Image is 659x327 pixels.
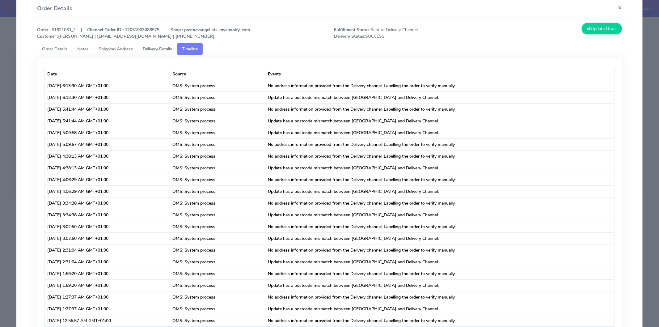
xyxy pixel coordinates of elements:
[170,291,265,303] td: OMS: System process
[45,291,170,303] td: [DATE] 1:27:37 AM GMT+01:00
[170,127,265,138] td: OMS: System process
[45,221,170,232] td: [DATE] 3:02:50 AM GMT+01:00
[45,91,170,103] td: [DATE] 6:13:30 AM GMT+01:00
[99,46,133,52] span: Shipping Address
[45,185,170,197] td: [DATE] 4:06:29 AM GMT+01:00
[182,46,198,52] span: Timeline
[334,27,370,33] strong: Fulfillment Status:
[45,303,170,315] td: [DATE] 1:27:37 AM GMT+01:00
[170,103,265,115] td: OMS: System process
[170,303,265,315] td: OMS: System process
[265,244,614,256] td: No address information provided from the Delivery channel. Labelling the order to verify manually
[170,91,265,103] td: OMS: System process
[77,46,89,52] span: Notes
[170,221,265,232] td: OMS: System process
[265,115,614,127] td: Update has a postcode mismatch between [GEOGRAPHIC_DATA] and Delivery Channel.
[45,174,170,185] td: [DATE] 4:06:29 AM GMT+01:00
[45,150,170,162] td: [DATE] 4:38:13 AM GMT+01:00
[37,43,622,55] ul: Tabs
[45,268,170,279] td: [DATE] 1:59:20 AM GMT+01:00
[265,197,614,209] td: No address information provided from the Delivery channel. Labelling the order to verify manually
[334,33,365,39] strong: Delivery Status:
[37,33,58,39] strong: Customer :
[265,103,614,115] td: No address information provided from the Delivery channel. Labelling the order to verify manually
[170,115,265,127] td: OMS: System process
[265,138,614,150] td: No address information provided from the Delivery channel. Labelling the order to verify manually
[265,68,614,80] th: Events
[170,150,265,162] td: OMS: System process
[265,315,614,326] td: No address information provided from the Delivery channel. Labelling the order to verify manually
[170,315,265,326] td: OMS: System process
[170,232,265,244] td: OMS: System process
[265,185,614,197] td: Update has a postcode mismatch between [GEOGRAPHIC_DATA] and Delivery Channel.
[265,174,614,185] td: No address information provided from the Delivery channel. Labelling the order to verify manually
[265,291,614,303] td: No address information provided from the Delivery channel. Labelling the order to verify manually
[265,209,614,221] td: Update has a postcode mismatch between [GEOGRAPHIC_DATA] and Delivery Channel.
[143,46,172,52] span: Delivery Details
[265,256,614,268] td: Update has a postcode mismatch between [GEOGRAPHIC_DATA] and Delivery Channel.
[45,209,170,221] td: [DATE] 3:34:38 AM GMT+01:00
[265,80,614,91] td: No address information provided from the Delivery channel. Labelling the order to verify manually
[45,80,170,91] td: [DATE] 6:13:30 AM GMT+01:00
[265,221,614,232] td: No address information provided from the Delivery channel. Labelling the order to verify manually
[170,268,265,279] td: OMS: System process
[170,174,265,185] td: OMS: System process
[265,279,614,291] td: Update has a postcode mismatch between [GEOGRAPHIC_DATA] and Delivery Channel.
[170,256,265,268] td: OMS: System process
[45,127,170,138] td: [DATE] 5:09:58 AM GMT+01:00
[265,127,614,138] td: Update has a postcode mismatch between [GEOGRAPHIC_DATA] and Delivery Channel.
[45,103,170,115] td: [DATE] 5:41:44 AM GMT+01:00
[45,232,170,244] td: [DATE] 3:02:50 AM GMT+01:00
[265,91,614,103] td: Update has a postcode mismatch between [GEOGRAPHIC_DATA] and Delivery Channel.
[582,23,622,34] button: Update Order
[329,27,478,40] span: Sent to Delivery Channel SUCCESS
[170,244,265,256] td: OMS: System process
[45,244,170,256] td: [DATE] 2:31:04 AM GMT+01:00
[170,209,265,221] td: OMS: System process
[37,27,250,39] strong: Order : #1621031_1 | Channel Order ID : 12051903086975 | Shop : pastaevangelists-myshopify-com [P...
[170,279,265,291] td: OMS: System process
[45,138,170,150] td: [DATE] 5:09:57 AM GMT+01:00
[37,4,72,13] h4: Order Details
[265,232,614,244] td: Update has a postcode mismatch between [GEOGRAPHIC_DATA] and Delivery Channel.
[265,303,614,315] td: Update has a postcode mismatch between [GEOGRAPHIC_DATA] and Delivery Channel.
[265,268,614,279] td: No address information provided from the Delivery channel. Labelling the order to verify manually
[45,256,170,268] td: [DATE] 2:31:04 AM GMT+01:00
[170,68,265,80] th: Source
[45,197,170,209] td: [DATE] 3:34:38 AM GMT+01:00
[45,279,170,291] td: [DATE] 1:59:20 AM GMT+01:00
[170,185,265,197] td: OMS: System process
[170,197,265,209] td: OMS: System process
[170,138,265,150] td: OMS: System process
[265,162,614,174] td: Update has a postcode mismatch between [GEOGRAPHIC_DATA] and Delivery Channel.
[265,150,614,162] td: No address information provided from the Delivery channel. Labelling the order to verify manually
[45,68,170,80] th: Date
[45,315,170,326] td: [DATE] 12:55:57 AM GMT+01:00
[170,80,265,91] td: OMS: System process
[45,115,170,127] td: [DATE] 5:41:44 AM GMT+01:00
[170,162,265,174] td: OMS: System process
[42,46,67,52] span: Order Details
[45,162,170,174] td: [DATE] 4:38:13 AM GMT+01:00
